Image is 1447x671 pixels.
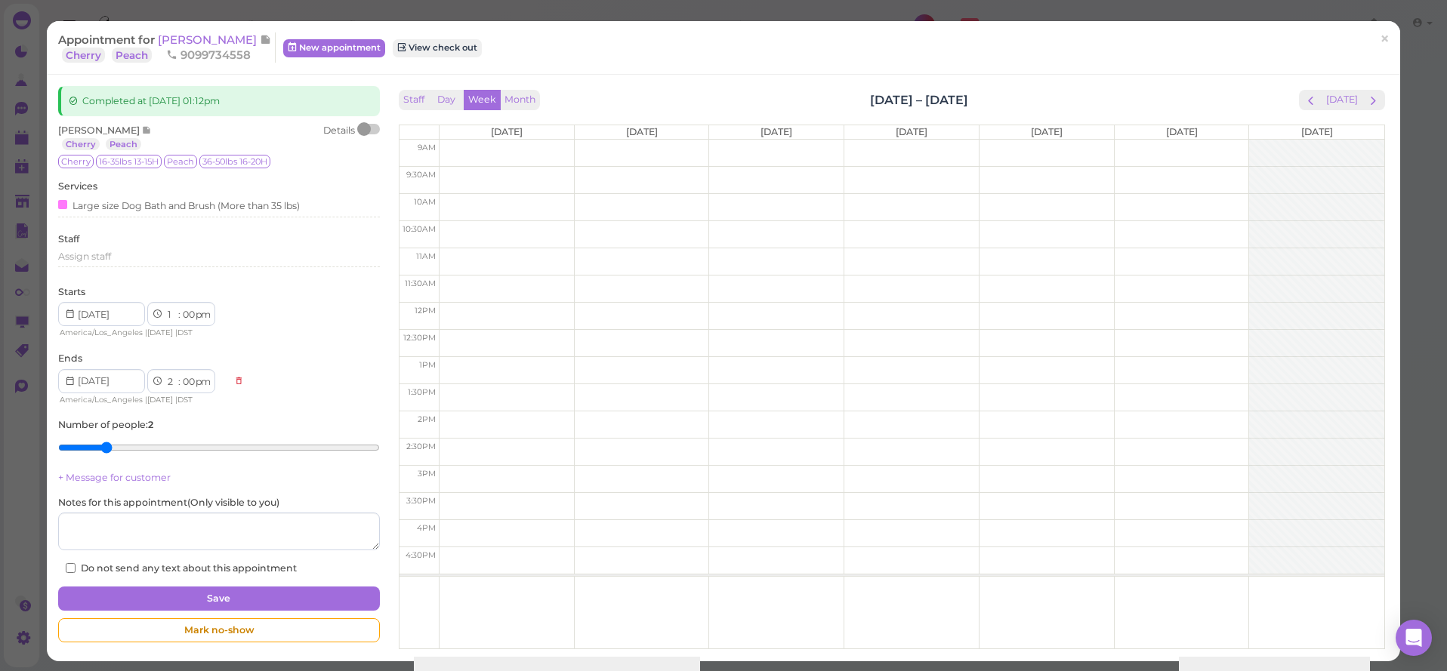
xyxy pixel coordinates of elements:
a: × [1371,22,1399,57]
span: Peach [164,155,197,168]
h2: [DATE] – [DATE] [870,91,968,109]
button: next [1362,90,1385,110]
a: [PERSON_NAME] Cherry Peach [58,32,271,62]
span: 11:30am [405,279,436,288]
span: Assign staff [58,251,111,262]
span: DST [177,395,193,405]
span: 36-50lbs 16-20H [199,155,270,168]
span: 4:30pm [406,550,436,560]
a: View check out [393,39,482,57]
label: Ends [58,352,82,365]
div: | | [58,393,227,407]
a: Cherry [62,138,100,150]
span: America/Los_Angeles [60,328,143,337]
a: Peach [112,48,152,63]
div: Details [323,124,355,151]
button: Day [428,90,464,110]
span: 11am [416,251,436,261]
button: [DATE] [1322,90,1362,110]
span: 12pm [415,306,436,315]
span: 3:30pm [406,496,436,506]
span: [DATE] [626,126,658,137]
span: 2pm [418,414,436,424]
span: 9:30am [406,170,436,180]
button: Staff [399,90,429,110]
label: Starts [58,285,85,299]
span: [PERSON_NAME] [58,125,142,136]
span: [DATE] [1166,126,1198,137]
button: Week [464,90,501,110]
span: 4pm [417,523,436,533]
div: Completed at [DATE] 01:12pm [58,86,379,116]
span: × [1380,29,1390,50]
button: prev [1299,90,1322,110]
span: Cherry [58,155,94,168]
a: Peach [106,138,141,150]
span: 1pm [419,360,436,370]
div: Large size Dog Bath and Brush (More than 35 lbs) [58,197,300,213]
div: Appointment for [58,32,276,63]
span: [DATE] [1301,126,1333,137]
label: Services [58,180,97,193]
span: [DATE] [147,395,173,405]
span: 2:30pm [406,442,436,451]
span: [DATE] [896,126,927,137]
span: [PERSON_NAME] [158,32,260,47]
span: 10:30am [403,224,436,234]
span: 10am [414,197,436,207]
span: Note [260,32,271,47]
label: Do not send any text about this appointment [66,562,297,575]
span: 9099734558 [166,48,251,62]
span: [DATE] [491,126,523,137]
span: [DATE] [1031,126,1063,137]
span: DST [177,328,193,337]
div: Open Intercom Messenger [1396,620,1432,656]
a: Cherry [62,48,105,63]
button: Save [58,586,379,611]
label: Notes for this appointment ( Only visible to you ) [58,496,279,509]
button: Month [500,90,540,110]
input: Do not send any text about this appointment [66,563,76,573]
span: 12:30pm [403,333,436,343]
label: Staff [58,232,79,246]
span: 1:30pm [408,387,436,397]
div: | | [58,326,227,340]
span: Note [142,125,152,136]
span: 3pm [418,469,436,479]
div: Mark no-show [58,618,379,642]
span: [DATE] [147,328,173,337]
b: 2 [148,419,153,430]
a: + Message for customer [58,472,171,483]
span: 16-35lbs 13-15H [96,155,162,168]
a: New appointment [283,39,385,57]
label: Number of people : [58,418,153,432]
span: America/Los_Angeles [60,395,143,405]
span: 9am [418,143,436,152]
span: [DATE] [761,126,792,137]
